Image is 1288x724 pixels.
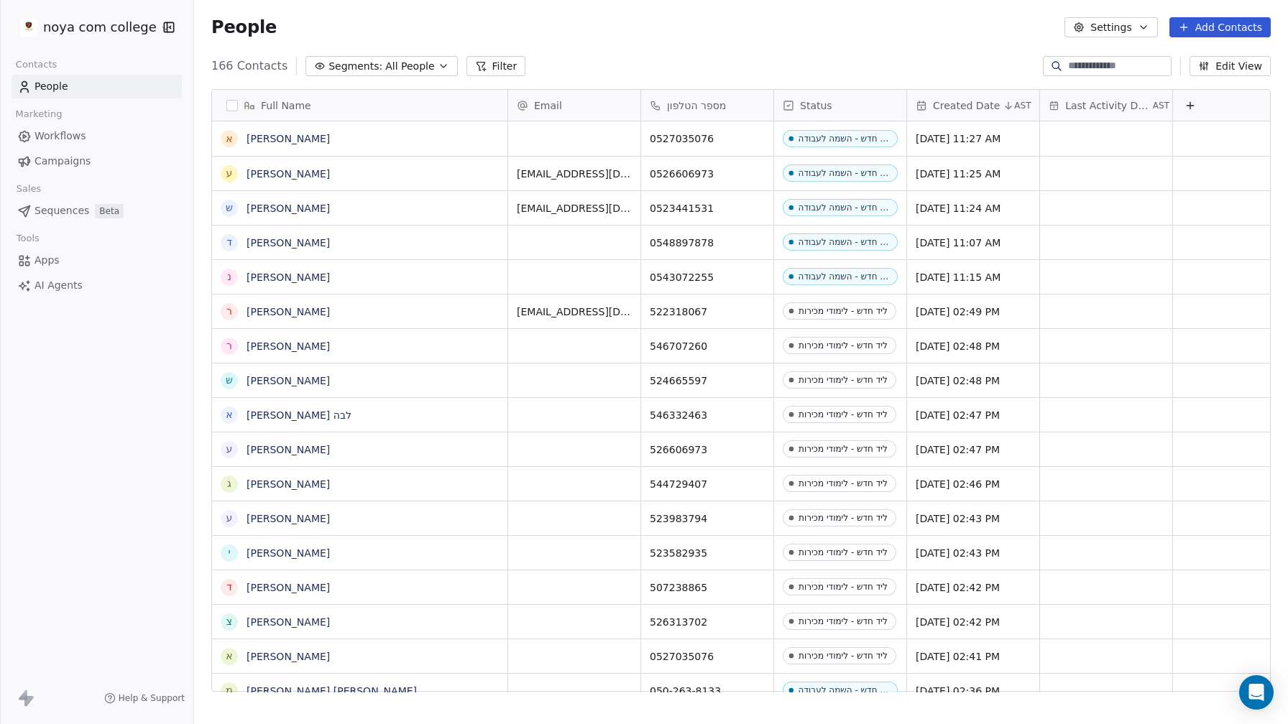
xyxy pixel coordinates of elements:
span: [DATE] 11:07 AM [916,236,1031,250]
div: מספר הטלפון [641,90,773,121]
span: 526313702 [650,615,765,629]
div: ליד חדש - השמה לעבודה [799,271,889,282]
span: Created Date [933,98,1000,113]
a: People [11,75,182,98]
span: [DATE] 11:15 AM [916,270,1031,284]
span: Marketing [9,103,68,125]
a: [PERSON_NAME] [247,237,330,249]
span: Email [534,98,562,113]
span: [DATE] 02:47 PM [916,408,1031,422]
a: [PERSON_NAME] [247,203,330,214]
a: Apps [11,249,182,272]
span: Help & Support [119,692,185,704]
div: ש [226,373,233,388]
a: [PERSON_NAME] [247,168,330,180]
div: י [228,545,230,560]
span: 544729407 [650,477,765,491]
span: Sales [10,178,47,200]
a: Campaigns [11,149,182,173]
div: ליד חדש - לימודי מכירות [799,340,888,351]
span: People [211,17,277,38]
span: [DATE] 02:41 PM [916,649,1031,664]
span: [DATE] 02:47 PM [916,442,1031,457]
div: ליד חדש - לימודי מכירות [799,306,888,316]
span: 0527035076 [650,649,765,664]
div: grid [508,121,1271,692]
span: [DATE] 11:27 AM [916,131,1031,146]
div: ליד חדש - השמה לעבודה [799,134,889,144]
span: Workflows [34,129,86,144]
span: Last Activity Date [1065,98,1150,113]
div: ליד חדש - השמה לעבודה [799,203,889,213]
span: AST [1014,100,1031,111]
a: [PERSON_NAME] [247,306,330,317]
div: ליד חדש - לימודי מכירות [799,582,888,592]
span: Tools [10,228,45,249]
div: ליד חדש - לימודי מכירות [799,616,888,626]
span: [DATE] 11:25 AM [916,167,1031,181]
span: 0548897878 [650,236,765,250]
div: ע [226,442,233,457]
div: א [226,649,232,664]
span: [DATE] 02:49 PM [916,305,1031,319]
a: [PERSON_NAME] [247,340,330,352]
div: ליד חדש - לימודי מכירות [799,375,888,385]
div: Last Activity DateAST [1040,90,1172,121]
div: ד [226,580,232,595]
a: [PERSON_NAME] לבה [247,409,351,421]
span: 0526606973 [650,167,765,181]
span: People [34,79,68,94]
div: ליד חדש - השמה לעבודה [799,685,889,695]
a: [PERSON_NAME] [247,478,330,490]
div: Open Intercom Messenger [1239,675,1274,710]
div: ליד חדש - לימודי מכירות [799,478,888,488]
div: ליד חדש - לימודי מכירות [799,547,888,557]
div: Email [508,90,640,121]
span: 0527035076 [650,131,765,146]
div: Created DateAST [907,90,1039,121]
span: 546332463 [650,408,765,422]
div: ע [226,166,233,181]
a: [PERSON_NAME] [247,547,330,559]
a: [PERSON_NAME] [247,375,330,386]
div: ליד חדש - לימודי מכירות [799,651,888,661]
span: noya com college [43,18,157,37]
span: [DATE] 02:36 PM [916,684,1031,698]
a: Help & Support [104,692,185,704]
span: 0523441531 [650,201,765,215]
span: 050-263-8133 [650,684,765,698]
div: ד [226,235,232,250]
span: [EMAIL_ADDRESS][DOMAIN_NAME] [517,305,632,319]
span: 546707260 [650,339,765,353]
button: Edit View [1190,56,1271,76]
a: [PERSON_NAME] [247,444,330,455]
a: [PERSON_NAME] [247,513,330,524]
span: AST [1153,100,1169,111]
span: Segments: [328,59,382,74]
span: [DATE] 02:48 PM [916,373,1031,388]
div: צ [226,614,232,629]
a: AI Agents [11,274,182,297]
div: ליד חדש - לימודי מכירות [799,513,888,523]
button: Add Contacts [1169,17,1271,37]
span: Beta [95,204,124,218]
div: מ [226,683,233,698]
div: ש [226,200,233,215]
div: א [226,407,232,422]
div: grid [212,121,508,692]
span: Full Name [261,98,311,113]
a: [PERSON_NAME] [PERSON_NAME] [247,685,417,697]
a: Workflows [11,124,182,148]
span: 526606973 [650,442,765,457]
div: Status [774,90,906,121]
a: SequencesBeta [11,199,182,223]
span: [DATE] 02:43 PM [916,511,1031,526]
div: ג [227,476,231,491]
div: Full Name [212,90,507,121]
span: Sequences [34,203,89,218]
div: ליד חדש - לימודי מכירות [799,409,888,419]
span: [DATE] 02:48 PM [916,339,1031,353]
a: [PERSON_NAME] [247,651,330,662]
span: [DATE] 02:46 PM [916,477,1031,491]
span: 507238865 [650,580,765,595]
